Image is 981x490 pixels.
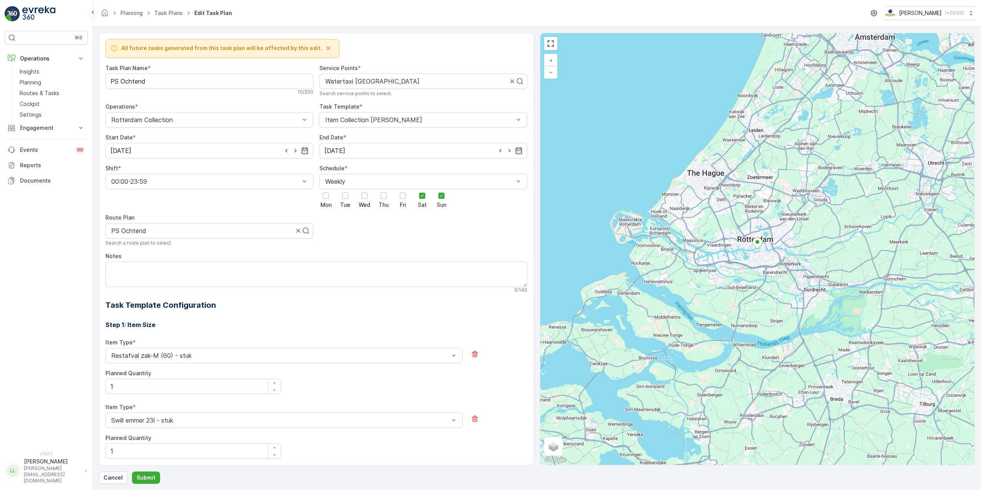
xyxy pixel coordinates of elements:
h2: Task Template Configuration [105,299,527,311]
span: Mon [321,202,332,208]
img: logo_light-DOdMpM7g.png [22,6,55,22]
p: 10 / 200 [297,89,313,95]
a: Reports [5,158,88,173]
p: Reports [20,161,85,169]
p: Settings [20,111,42,119]
p: [PERSON_NAME][EMAIL_ADDRESS][DOMAIN_NAME] [24,465,81,484]
img: basis-logo_rgb2x.png [885,9,896,17]
p: Cancel [104,474,123,482]
button: Engagement [5,120,88,136]
div: LL [7,465,19,477]
a: Layers [545,438,562,455]
p: [PERSON_NAME] [899,9,942,17]
p: Insights [20,68,39,76]
input: dd/mm/yyyy [105,143,313,158]
p: Routes & Tasks [20,89,59,97]
p: ( +02:00 ) [945,10,964,16]
button: [PERSON_NAME](+02:00) [885,6,975,20]
p: Events [20,146,71,154]
a: Insights [17,66,88,77]
p: Planning [20,79,41,86]
a: View Fullscreen [545,38,557,49]
h3: Step 1: Item Size [105,320,527,329]
p: Engagement [20,124,72,132]
label: Item Type [105,339,133,346]
label: End Date [319,134,343,141]
label: Shift [105,165,118,171]
label: Item Type [105,404,133,410]
span: Search a route plan to select. [105,240,172,246]
button: LL[PERSON_NAME][PERSON_NAME][EMAIL_ADDRESS][DOMAIN_NAME] [5,458,88,484]
button: Operations [5,51,88,66]
button: Submit [132,472,160,484]
a: Zoom Out [545,66,557,78]
button: Cancel [99,472,127,484]
a: Settings [17,109,88,120]
label: Task Plan Name [105,65,148,71]
img: Google [542,455,568,465]
a: Homepage [100,12,109,18]
span: Thu [379,202,389,208]
a: Planning [120,10,143,16]
label: Service Points [319,65,358,71]
a: Routes & Tasks [17,88,88,99]
span: Sun [437,202,446,208]
span: Search service points to select. [319,91,392,97]
img: logo [5,6,20,22]
a: Documents [5,173,88,188]
p: Cockpit [20,100,40,108]
input: dd/mm/yyyy [319,143,527,158]
p: Submit [137,474,155,482]
label: Notes [105,253,122,259]
label: Operations [105,103,135,110]
label: Task Template [319,103,359,110]
p: 0 / 140 [514,287,527,293]
a: Task Plans [154,10,183,16]
a: Cockpit [17,99,88,109]
a: Events99 [5,142,88,158]
span: v 1.51.1 [5,451,88,456]
span: Fri [400,202,406,208]
label: Route Plan [105,214,134,221]
span: − [549,69,553,75]
label: Planned Quantity [105,435,151,441]
span: All future tasks generated from this task plan will be affected by this edit. [121,44,322,52]
span: Tue [340,202,350,208]
p: 99 [77,147,83,153]
label: Planned Quantity [105,370,151,376]
a: Open this area in Google Maps (opens a new window) [542,455,568,465]
label: Start Date [105,134,133,141]
span: Edit Task Plan [193,9,234,17]
p: Operations [20,55,72,62]
a: Planning [17,77,88,88]
label: Schedule [319,165,344,171]
p: Documents [20,177,85,185]
a: Zoom In [545,55,557,66]
span: Sat [418,202,427,208]
span: Wed [359,202,370,208]
p: ⌘B [75,35,82,41]
p: [PERSON_NAME] [24,458,81,465]
span: + [549,57,553,64]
